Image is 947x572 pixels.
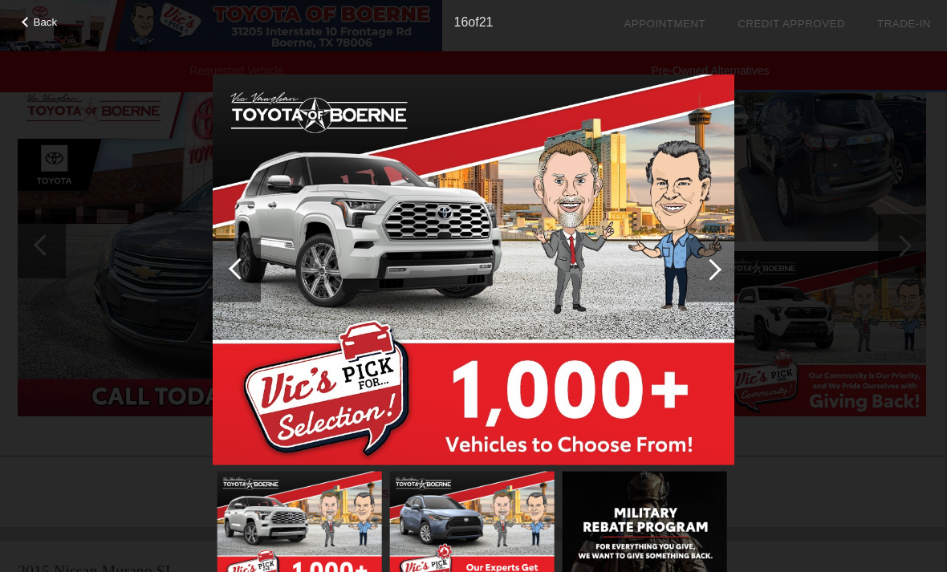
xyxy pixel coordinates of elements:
a: Appointment [624,18,705,30]
img: image.aspx [213,74,734,465]
span: 21 [479,15,494,29]
span: 16 [454,15,469,29]
span: Back [34,16,58,28]
a: Trade-In [877,18,931,30]
a: Credit Approved [738,18,845,30]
